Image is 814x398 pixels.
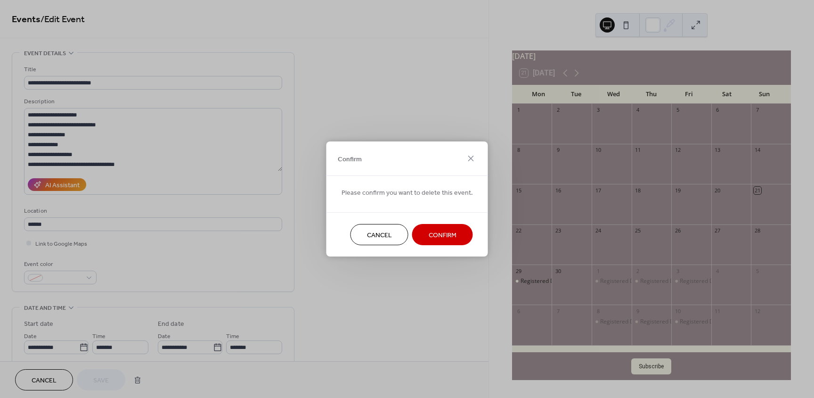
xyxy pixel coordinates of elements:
[429,231,456,240] span: Confirm
[350,224,408,245] button: Cancel
[342,188,473,198] span: Please confirm you want to delete this event.
[367,231,392,240] span: Cancel
[338,154,362,164] span: Confirm
[412,224,473,245] button: Confirm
